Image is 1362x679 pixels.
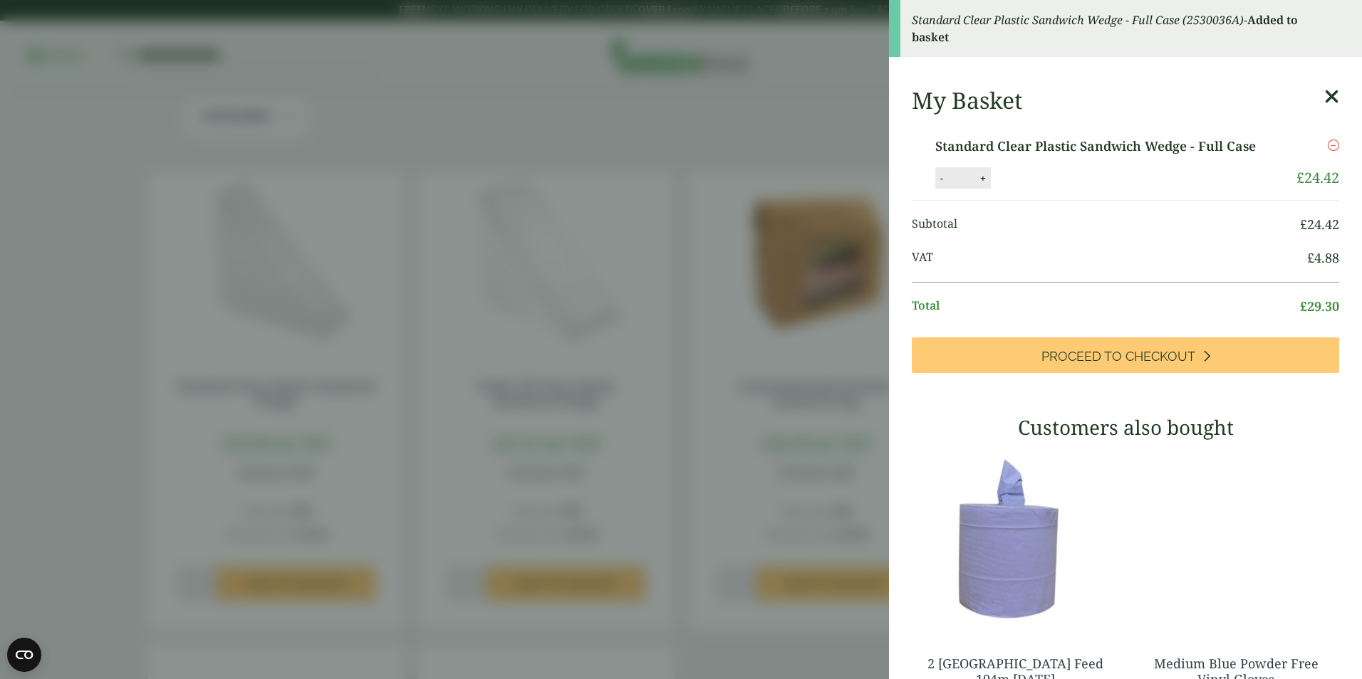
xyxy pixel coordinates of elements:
span: £ [1300,298,1307,315]
bdi: 24.42 [1300,216,1339,233]
a: Standard Clear Plastic Sandwich Wedge - Full Case [945,137,1281,156]
span: £ [1307,249,1314,266]
button: + [985,172,999,184]
a: Proceed to Checkout [912,337,1339,373]
h2: My Basket [912,87,1022,114]
a: Remove this item [1328,137,1339,154]
span: VAT [912,248,1307,268]
bdi: 4.88 [1307,249,1339,266]
span: Proceed to Checkout [1041,349,1195,364]
h3: Customers also bought [912,416,1339,440]
span: Subtotal [912,215,1300,234]
span: Total [912,297,1300,316]
button: Open CMP widget [7,638,41,672]
img: 3630017-2-Ply-Blue-Centre-Feed-104m [912,450,1118,628]
bdi: 24.42 [1296,168,1339,187]
em: Standard Clear Plastic Sandwich Wedge - Full Case (2530036A) [912,12,1244,28]
button: - [945,172,957,184]
span: £ [1296,168,1304,187]
bdi: 29.30 [1300,298,1339,315]
span: £ [1300,216,1307,233]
